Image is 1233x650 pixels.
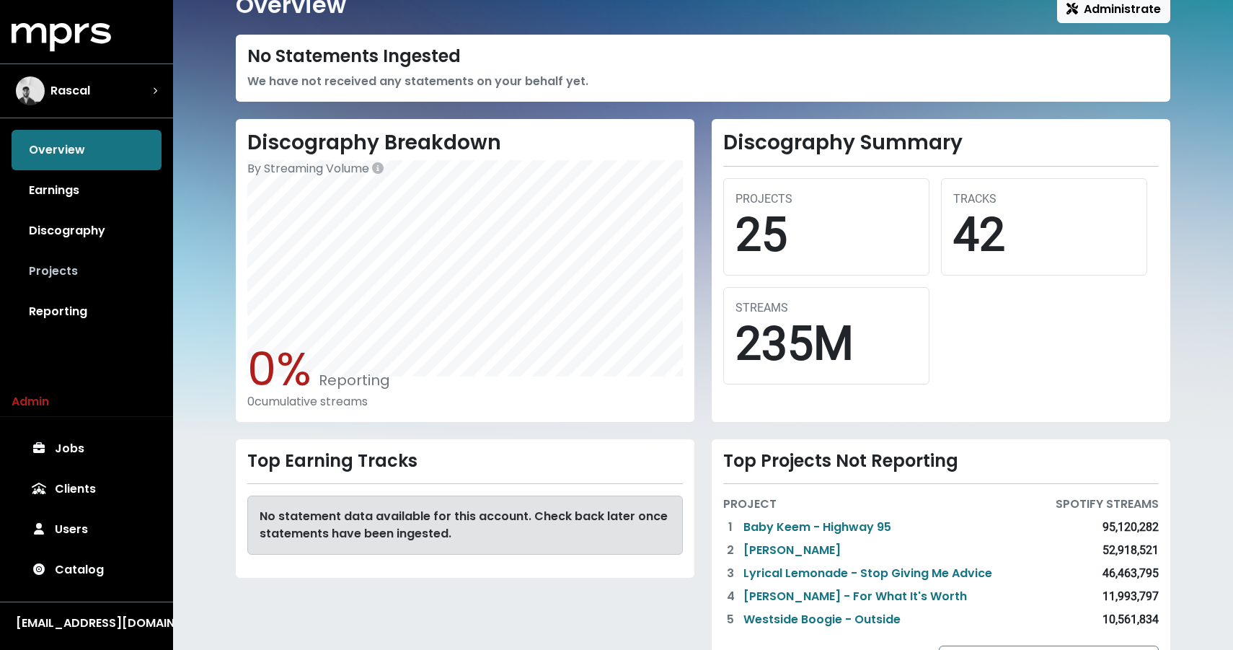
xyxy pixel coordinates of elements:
[743,588,967,605] a: [PERSON_NAME] - For What It's Worth
[16,76,45,105] img: The selected account / producer
[247,395,683,408] div: 0 cumulative streams
[12,429,162,469] a: Jobs
[743,611,901,628] a: Westside Boogie - Outside
[1102,519,1159,536] div: 95,120,282
[247,131,683,155] h2: Discography Breakdown
[12,211,162,251] a: Discography
[723,519,738,536] div: 1
[735,317,917,372] div: 235M
[12,28,111,45] a: mprs logo
[723,131,1159,155] h2: Discography Summary
[12,469,162,509] a: Clients
[723,588,738,605] div: 4
[247,46,1159,67] div: No Statements Ingested
[247,451,683,472] div: Top Earning Tracks
[12,614,162,633] button: [EMAIL_ADDRESS][DOMAIN_NAME]
[743,519,891,536] a: Baby Keem - Highway 95
[247,73,1159,90] div: We have not received any statements on your behalf yet.
[723,496,777,513] div: PROJECT
[12,170,162,211] a: Earnings
[743,542,841,559] a: [PERSON_NAME]
[1102,611,1159,628] div: 10,561,834
[247,496,683,555] div: No statement data available for this account. Check back later once statements have been ingested.
[1066,1,1161,17] span: Administrate
[12,550,162,590] a: Catalog
[953,190,1135,208] div: TRACKS
[16,615,157,632] div: [EMAIL_ADDRESS][DOMAIN_NAME]
[311,370,390,390] span: Reporting
[1102,542,1159,559] div: 52,918,521
[723,565,738,582] div: 3
[953,208,1135,263] div: 42
[12,291,162,332] a: Reporting
[50,82,90,100] span: Rascal
[723,542,738,559] div: 2
[1056,496,1159,513] div: SPOTIFY STREAMS
[735,190,917,208] div: PROJECTS
[1102,588,1159,605] div: 11,993,797
[723,611,738,628] div: 5
[1102,565,1159,582] div: 46,463,795
[743,565,992,582] a: Lyrical Lemonade - Stop Giving Me Advice
[247,160,369,177] span: By Streaming Volume
[12,509,162,550] a: Users
[723,451,1159,472] div: Top Projects Not Reporting
[12,251,162,291] a: Projects
[735,299,917,317] div: STREAMS
[247,337,311,401] span: 0%
[735,208,917,263] div: 25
